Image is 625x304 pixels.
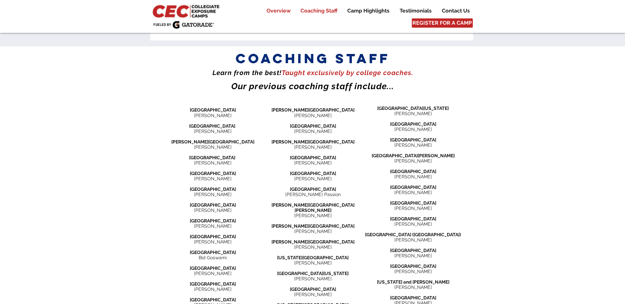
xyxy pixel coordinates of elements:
[194,176,232,181] span: [PERSON_NAME]
[194,144,232,150] span: [PERSON_NAME]
[390,137,436,142] span: [GEOGRAPHIC_DATA]
[294,244,332,250] span: [PERSON_NAME]
[412,19,472,27] span: REGISTER FOR A CAMP
[277,271,349,276] span: [GEOGRAPHIC_DATA][US_STATE]
[394,174,432,179] span: [PERSON_NAME]
[342,7,394,15] a: Camp Highlights
[394,269,432,274] span: [PERSON_NAME]
[395,7,437,15] a: Testimonials
[294,160,332,165] span: [PERSON_NAME]
[194,271,232,276] span: [PERSON_NAME]
[377,106,449,111] span: [GEOGRAPHIC_DATA][US_STATE]
[285,192,341,197] span: [PERSON_NAME] Passion
[190,297,236,302] span: [GEOGRAPHIC_DATA]
[294,176,332,181] span: [PERSON_NAME]
[199,255,227,260] span: Bid Goswami
[394,221,432,227] span: [PERSON_NAME]
[396,7,435,15] p: Testimonials
[271,223,355,229] span: [PERSON_NAME][GEOGRAPHIC_DATA]
[290,123,336,129] span: [GEOGRAPHIC_DATA]
[294,213,332,218] span: [PERSON_NAME]
[294,260,332,266] span: [PERSON_NAME]
[390,248,436,253] span: [GEOGRAPHIC_DATA]
[190,202,236,208] span: [GEOGRAPHIC_DATA]
[282,69,413,77] span: Taught exclusively by college coaches​.
[194,287,232,292] span: [PERSON_NAME]
[390,169,436,174] span: [GEOGRAPHIC_DATA]
[394,158,432,164] span: [PERSON_NAME]
[390,121,436,127] span: [GEOGRAPHIC_DATA]
[294,229,332,234] span: [PERSON_NAME]
[262,7,295,15] a: Overview
[190,234,236,239] span: [GEOGRAPHIC_DATA]
[294,129,332,134] span: [PERSON_NAME]
[190,107,236,113] span: [GEOGRAPHIC_DATA]
[194,239,232,244] span: [PERSON_NAME]
[394,190,432,195] span: [PERSON_NAME]
[294,276,332,281] span: [PERSON_NAME]
[190,250,236,255] span: [GEOGRAPHIC_DATA]
[390,264,436,269] span: [GEOGRAPHIC_DATA]
[151,3,222,18] img: CEC Logo Primary_edited.jpg
[213,69,282,77] span: Learn from the best!
[412,18,473,28] a: REGISTER FOR A CAMP
[236,50,390,67] span: coaching staff
[394,237,432,242] span: [PERSON_NAME]
[277,255,349,260] span: [US_STATE][GEOGRAPHIC_DATA]
[171,139,254,144] span: [PERSON_NAME][GEOGRAPHIC_DATA]
[290,171,336,176] span: [GEOGRAPHIC_DATA]
[394,206,432,211] span: [PERSON_NAME]
[294,113,332,118] span: [PERSON_NAME]
[394,285,432,290] span: [PERSON_NAME]
[190,171,236,176] span: [GEOGRAPHIC_DATA]
[194,208,232,213] span: [PERSON_NAME]
[394,253,432,258] span: [PERSON_NAME]
[194,129,232,134] span: [PERSON_NAME]
[394,111,432,116] span: [PERSON_NAME]
[390,295,436,300] span: [GEOGRAPHIC_DATA]
[290,287,336,292] span: [GEOGRAPHIC_DATA]
[190,218,236,223] span: [GEOGRAPHIC_DATA]
[297,7,341,15] p: Coaching Staff
[194,160,232,165] span: [PERSON_NAME]
[190,281,236,287] span: [GEOGRAPHIC_DATA]
[194,113,232,118] span: [PERSON_NAME]
[271,239,355,244] span: [PERSON_NAME][GEOGRAPHIC_DATA]
[190,266,236,271] span: [GEOGRAPHIC_DATA]
[372,153,455,158] span: [GEOGRAPHIC_DATA][PERSON_NAME]
[390,216,436,221] span: [GEOGRAPHIC_DATA]
[390,200,436,206] span: [GEOGRAPHIC_DATA]
[290,187,336,192] span: [GEOGRAPHIC_DATA]
[390,185,436,190] span: [GEOGRAPHIC_DATA]
[257,7,474,15] nav: Site
[271,107,355,113] span: [PERSON_NAME][GEOGRAPHIC_DATA]
[296,7,342,15] a: Coaching Staff
[189,123,235,129] span: [GEOGRAPHIC_DATA]
[377,279,449,285] span: [US_STATE] and [PERSON_NAME]
[153,21,214,29] img: Fueled by Gatorade.png
[394,127,432,132] span: [PERSON_NAME]
[231,81,394,91] span: Our previous coaching staff include...
[437,7,474,15] a: Contact Us
[294,292,332,297] span: [PERSON_NAME]
[190,187,236,192] span: [GEOGRAPHIC_DATA]
[271,202,355,213] span: [PERSON_NAME][GEOGRAPHIC_DATA][PERSON_NAME]
[271,139,355,144] span: [PERSON_NAME][GEOGRAPHIC_DATA]
[290,155,336,160] span: [GEOGRAPHIC_DATA]
[294,144,332,150] span: [PERSON_NAME]
[194,223,232,229] span: [PERSON_NAME]
[189,155,235,160] span: [GEOGRAPHIC_DATA]
[394,142,432,148] span: [PERSON_NAME]
[439,7,473,15] p: Contact Us
[263,7,294,15] p: Overview
[194,192,232,197] span: [PERSON_NAME]
[344,7,393,15] p: Camp Highlights
[365,232,461,237] span: [GEOGRAPHIC_DATA] ([GEOGRAPHIC_DATA])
